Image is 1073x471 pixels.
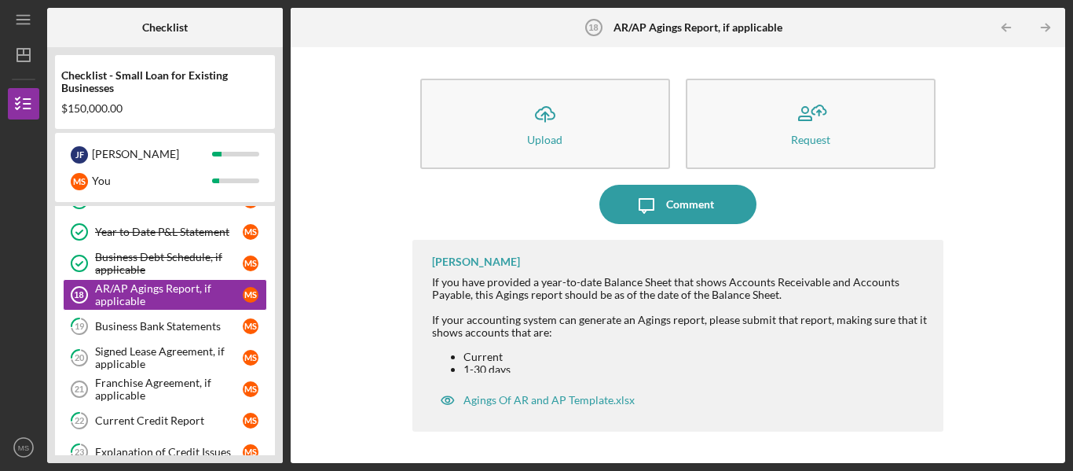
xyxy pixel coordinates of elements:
div: M S [243,318,258,334]
div: Checklist - Small Loan for Existing Businesses [61,69,269,94]
div: Year to Date P&L Statement [95,226,243,238]
div: J F [71,146,88,164]
a: 19Business Bank StatementsMS [63,311,267,342]
div: M S [243,224,258,240]
div: AR/AP Agings Report, if applicable [95,282,243,307]
div: Upload [527,134,562,145]
div: Business Debt Schedule, if applicable [95,251,243,276]
li: 1-30 days [463,363,928,376]
button: Comment [599,185,756,224]
a: 21Franchise Agreement, if applicableMS [63,373,267,405]
tspan: 22 [75,416,84,426]
a: 23Explanation of Credit IssuesMS [63,436,267,468]
b: Checklist [142,21,188,34]
tspan: 23 [75,447,84,458]
b: AR/AP Agings Report, if applicable [613,21,782,34]
button: Agings Of AR and AP Template.xlsx [432,385,643,416]
a: 20Signed Lease Agreement, if applicableMS [63,342,267,373]
a: Year to Date P&L StatementMS [63,216,267,248]
tspan: 19 [75,322,85,332]
div: [PERSON_NAME] [432,256,520,268]
a: 22Current Credit ReportMS [63,405,267,436]
div: M S [243,287,258,303]
div: Current Credit Report [95,414,243,427]
a: Business Debt Schedule, if applicableMS [63,248,267,279]
div: You [92,167,212,194]
button: Request [686,79,936,169]
a: 18AR/AP Agings Report, if applicableMS [63,279,267,311]
div: M S [243,256,258,271]
div: $150,000.00 [61,102,269,115]
div: Business Bank Statements [95,320,243,333]
div: [PERSON_NAME] [92,141,212,167]
div: Agings Of AR and AP Template.xlsx [463,394,635,407]
tspan: 18 [74,290,83,300]
tspan: 21 [75,385,84,394]
div: Request [791,134,830,145]
button: MS [8,432,39,463]
div: M S [243,381,258,397]
div: M S [243,444,258,460]
div: Franchise Agreement, if applicable [95,377,243,402]
button: Upload [420,79,670,169]
li: Current [463,351,928,363]
div: M S [243,413,258,429]
div: If you have provided a year-to-date Balance Sheet that shows Accounts Receivable and Accounts Pay... [432,276,928,450]
div: M S [243,350,258,366]
div: M S [71,173,88,190]
text: MS [18,443,29,452]
div: Signed Lease Agreement, if applicable [95,345,243,370]
div: Comment [666,185,714,224]
tspan: 20 [75,353,85,363]
div: Explanation of Credit Issues [95,446,243,458]
tspan: 18 [588,23,598,32]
